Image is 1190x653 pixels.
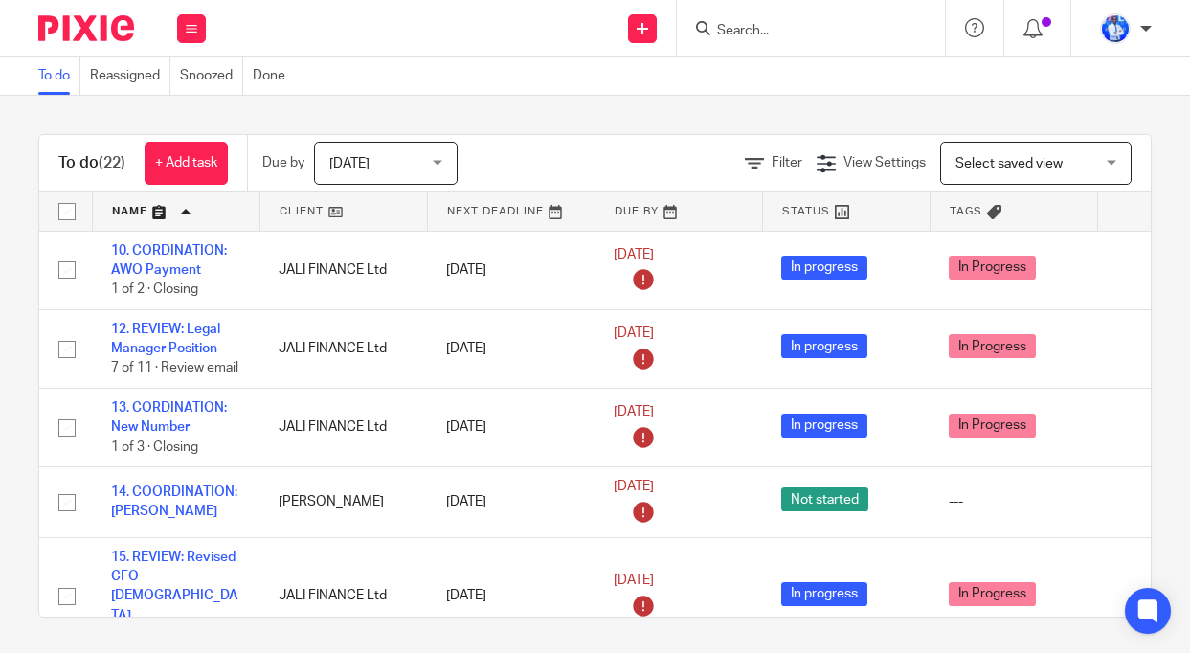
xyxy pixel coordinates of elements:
[949,256,1036,280] span: In Progress
[111,244,227,277] a: 10. CORDINATION: AWO Payment
[259,231,427,309] td: JALI FINANCE Ltd
[259,388,427,466] td: JALI FINANCE Ltd
[614,326,654,340] span: [DATE]
[259,309,427,388] td: JALI FINANCE Ltd
[949,492,1078,511] div: ---
[90,57,170,95] a: Reassigned
[38,15,134,41] img: Pixie
[58,153,125,173] h1: To do
[949,582,1036,606] span: In Progress
[781,256,867,280] span: In progress
[949,334,1036,358] span: In Progress
[715,23,887,40] input: Search
[781,334,867,358] span: In progress
[427,388,595,466] td: [DATE]
[259,467,427,538] td: [PERSON_NAME]
[253,57,295,95] a: Done
[614,574,654,588] span: [DATE]
[145,142,228,185] a: + Add task
[427,231,595,309] td: [DATE]
[111,323,220,355] a: 12. REVIEW: Legal Manager Position
[950,206,982,216] span: Tags
[1100,13,1131,44] img: WhatsApp%20Image%202022-01-17%20at%2010.26.43%20PM.jpeg
[111,485,237,518] a: 14. COORDINATION: [PERSON_NAME]
[781,487,868,511] span: Not started
[262,153,304,172] p: Due by
[614,248,654,261] span: [DATE]
[38,57,80,95] a: To do
[955,157,1063,170] span: Select saved view
[427,467,595,538] td: [DATE]
[180,57,243,95] a: Snoozed
[781,414,867,438] span: In progress
[111,362,238,375] span: 7 of 11 · Review email
[99,155,125,170] span: (22)
[614,480,654,493] span: [DATE]
[111,551,238,622] a: 15. REVIEW: Revised CFO [DEMOGRAPHIC_DATA]
[329,157,370,170] span: [DATE]
[111,401,227,434] a: 13. CORDINATION: New Number
[772,156,802,169] span: Filter
[111,282,198,296] span: 1 of 2 · Closing
[949,414,1036,438] span: In Progress
[427,309,595,388] td: [DATE]
[843,156,926,169] span: View Settings
[781,582,867,606] span: In progress
[614,405,654,418] span: [DATE]
[111,440,198,454] span: 1 of 3 · Closing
